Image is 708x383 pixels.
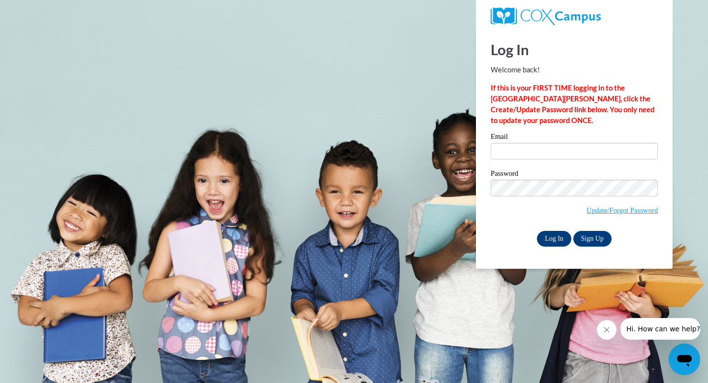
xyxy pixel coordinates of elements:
a: Sign Up [573,231,612,247]
h1: Log In [491,39,658,60]
label: Password [491,170,658,180]
p: Welcome back! [491,64,658,75]
iframe: Message from company [620,318,700,340]
a: Update/Forgot Password [587,206,658,214]
input: Log In [537,231,571,247]
iframe: Close message [597,320,617,340]
a: COX Campus [491,7,658,25]
label: Email [491,133,658,143]
img: COX Campus [491,7,601,25]
strong: If this is your FIRST TIME logging in to the [GEOGRAPHIC_DATA][PERSON_NAME], click the Create/Upd... [491,84,654,125]
iframe: Button to launch messaging window [669,344,700,375]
